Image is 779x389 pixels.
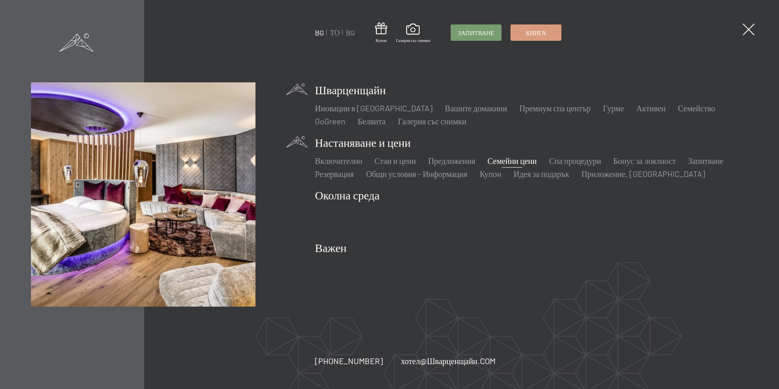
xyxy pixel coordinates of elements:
[396,24,430,43] a: Галерия със снимки
[487,156,537,166] a: Семейни цени
[581,169,705,179] a: Приложение. [GEOGRAPHIC_DATA]
[315,355,383,367] a: [PHONE_NUMBER]
[513,169,569,179] a: Идея за подарък
[549,156,601,166] a: Спа процедури
[678,103,715,113] a: Семейство
[315,356,383,366] span: [PHONE_NUMBER]
[315,169,354,179] a: Резервация
[480,169,501,179] a: Купон
[401,355,495,367] a: хотел@Шварценщайн.COM
[366,169,467,179] a: Общи условия - Информация
[445,103,507,113] a: Вашите домакини
[374,156,416,166] a: Стаи и цени
[375,38,387,43] span: Купон
[511,25,561,40] a: Книга
[315,28,324,37] a: BG
[375,22,387,43] a: Купон
[315,156,362,166] a: Включително
[315,116,345,126] a: GoGreen
[401,356,427,366] font: хотел@
[480,356,495,366] font: COM
[398,116,466,126] a: Галерия със снимки
[458,29,494,37] span: Запитване
[613,156,676,166] a: Бонус за лоялност
[428,156,475,166] a: Предложения
[526,29,546,37] span: Книга
[330,28,340,37] a: ТО
[396,38,430,43] span: Галерия със снимки
[451,25,501,40] a: Запитване
[603,103,624,113] a: Гурме
[427,356,480,366] font: Шварценщайн.
[636,103,666,113] a: Активен
[346,28,355,37] a: BG
[358,116,385,126] a: Белвита
[519,103,591,113] a: Премиум спа център
[315,103,433,113] a: Иновации в [GEOGRAPHIC_DATA]
[688,156,723,166] a: Запитване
